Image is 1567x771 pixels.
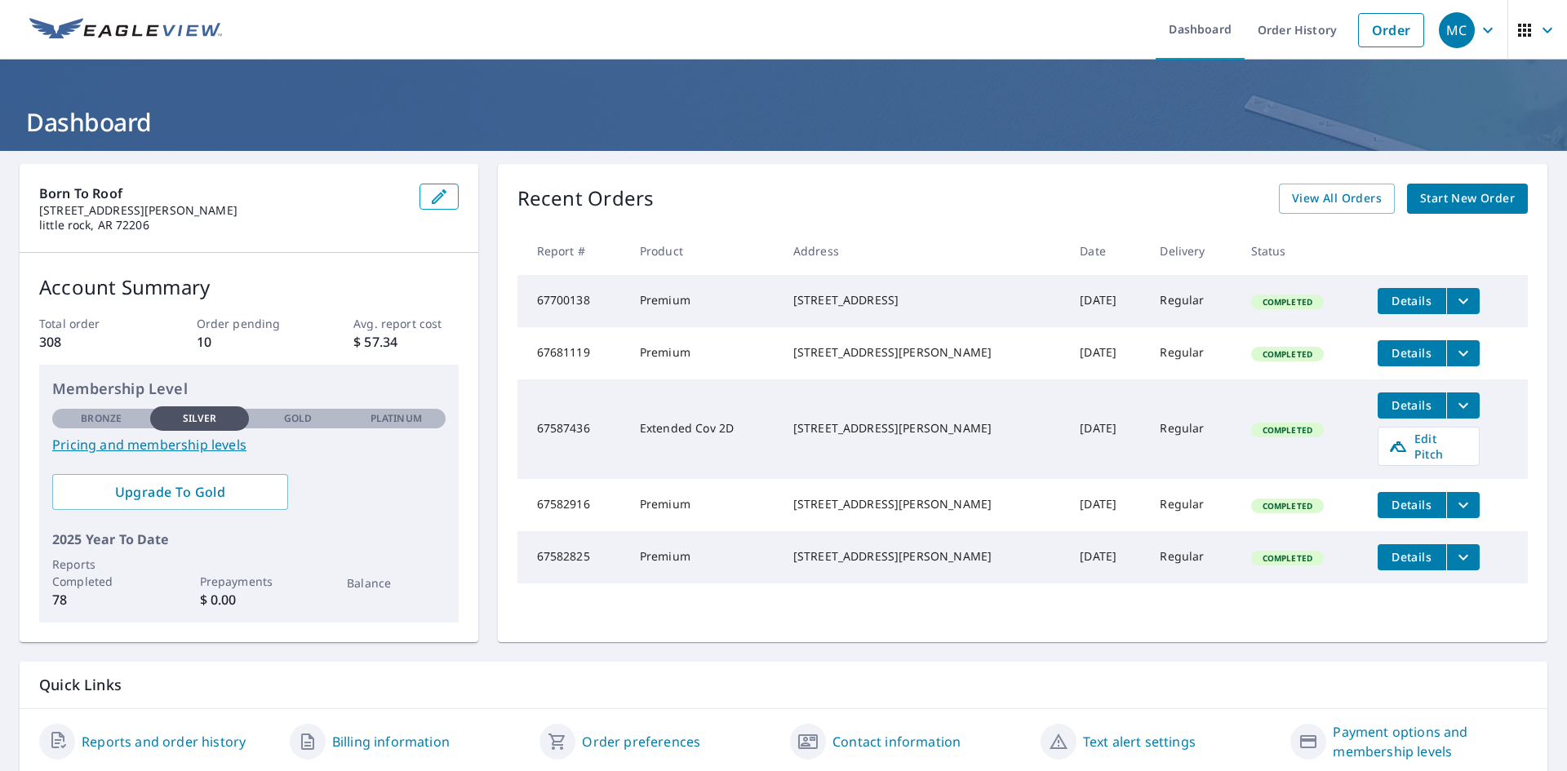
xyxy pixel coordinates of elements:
a: View All Orders [1279,184,1395,214]
button: detailsBtn-67700138 [1378,288,1446,314]
td: [DATE] [1067,479,1147,531]
a: Edit Pitch [1378,427,1480,466]
td: Regular [1147,327,1237,379]
p: $ 0.00 [200,590,298,609]
button: filesDropdownBtn-67587436 [1446,392,1480,419]
p: born to roof [39,184,406,203]
p: Prepayments [200,573,298,590]
a: Pricing and membership levels [52,435,446,454]
p: Bronze [81,411,122,426]
span: Completed [1253,296,1322,308]
td: 67587436 [517,379,627,479]
th: Date [1067,227,1147,275]
p: Avg. report cost [353,315,458,332]
td: [DATE] [1067,379,1147,479]
th: Delivery [1147,227,1237,275]
div: [STREET_ADDRESS][PERSON_NAME] [793,344,1054,361]
p: 308 [39,332,144,352]
p: Reports Completed [52,556,150,590]
a: Reports and order history [82,732,246,751]
p: 2025 Year To Date [52,530,446,549]
td: [DATE] [1067,531,1147,583]
td: Premium [627,479,780,531]
div: MC [1439,12,1475,48]
span: Details [1387,345,1436,361]
td: 67681119 [517,327,627,379]
a: Order preferences [582,732,700,751]
td: Regular [1147,275,1237,327]
p: Account Summary [39,273,459,302]
div: [STREET_ADDRESS][PERSON_NAME] [793,548,1054,565]
th: Report # [517,227,627,275]
p: Recent Orders [517,184,655,214]
span: Details [1387,549,1436,565]
td: Premium [627,275,780,327]
a: Contact information [832,732,961,751]
p: Total order [39,315,144,332]
div: [STREET_ADDRESS][PERSON_NAME] [793,496,1054,512]
a: Billing information [332,732,450,751]
span: Completed [1253,552,1322,564]
td: Premium [627,327,780,379]
td: Regular [1147,479,1237,531]
span: Completed [1253,348,1322,360]
td: Regular [1147,379,1237,479]
td: Extended Cov 2D [627,379,780,479]
a: Order [1358,13,1424,47]
a: Text alert settings [1083,732,1196,751]
div: [STREET_ADDRESS] [793,292,1054,308]
td: 67582916 [517,479,627,531]
td: [DATE] [1067,275,1147,327]
p: Order pending [197,315,301,332]
button: detailsBtn-67587436 [1378,392,1446,419]
a: Upgrade To Gold [52,474,288,510]
p: Platinum [371,411,422,426]
button: detailsBtn-67582916 [1378,492,1446,518]
p: Silver [183,411,217,426]
button: filesDropdownBtn-67582916 [1446,492,1480,518]
button: detailsBtn-67582825 [1378,544,1446,570]
td: 67582825 [517,531,627,583]
p: Gold [284,411,312,426]
p: $ 57.34 [353,332,458,352]
span: Completed [1253,424,1322,436]
img: EV Logo [29,18,222,42]
p: 78 [52,590,150,609]
p: 10 [197,332,301,352]
td: [DATE] [1067,327,1147,379]
button: filesDropdownBtn-67582825 [1446,544,1480,570]
td: Regular [1147,531,1237,583]
td: 67700138 [517,275,627,327]
h1: Dashboard [20,105,1547,139]
span: Completed [1253,500,1322,512]
span: Details [1387,397,1436,413]
p: little rock, AR 72206 [39,218,406,233]
button: filesDropdownBtn-67700138 [1446,288,1480,314]
span: Start New Order [1420,188,1515,209]
span: View All Orders [1292,188,1382,209]
th: Status [1238,227,1365,275]
span: Upgrade To Gold [65,483,275,501]
div: [STREET_ADDRESS][PERSON_NAME] [793,420,1054,436]
span: Details [1387,293,1436,308]
p: Quick Links [39,675,1528,695]
a: Payment options and membership levels [1333,722,1528,761]
th: Address [780,227,1067,275]
p: [STREET_ADDRESS][PERSON_NAME] [39,203,406,218]
button: filesDropdownBtn-67681119 [1446,340,1480,366]
span: Edit Pitch [1388,431,1469,462]
th: Product [627,227,780,275]
p: Membership Level [52,378,446,400]
p: Balance [347,574,445,592]
td: Premium [627,531,780,583]
button: detailsBtn-67681119 [1378,340,1446,366]
a: Start New Order [1407,184,1528,214]
span: Details [1387,497,1436,512]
